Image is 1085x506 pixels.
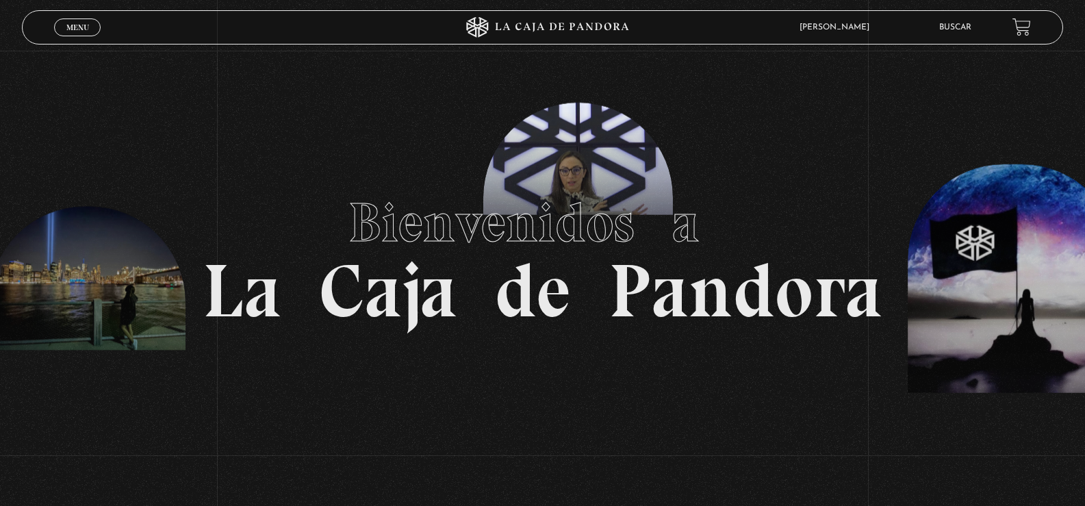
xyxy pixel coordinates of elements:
a: Buscar [939,23,971,31]
h1: La Caja de Pandora [203,178,882,329]
span: [PERSON_NAME] [793,23,883,31]
span: Cerrar [62,35,94,45]
span: Menu [66,23,89,31]
span: Bienvenidos a [348,190,737,255]
a: View your shopping cart [1012,18,1031,36]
